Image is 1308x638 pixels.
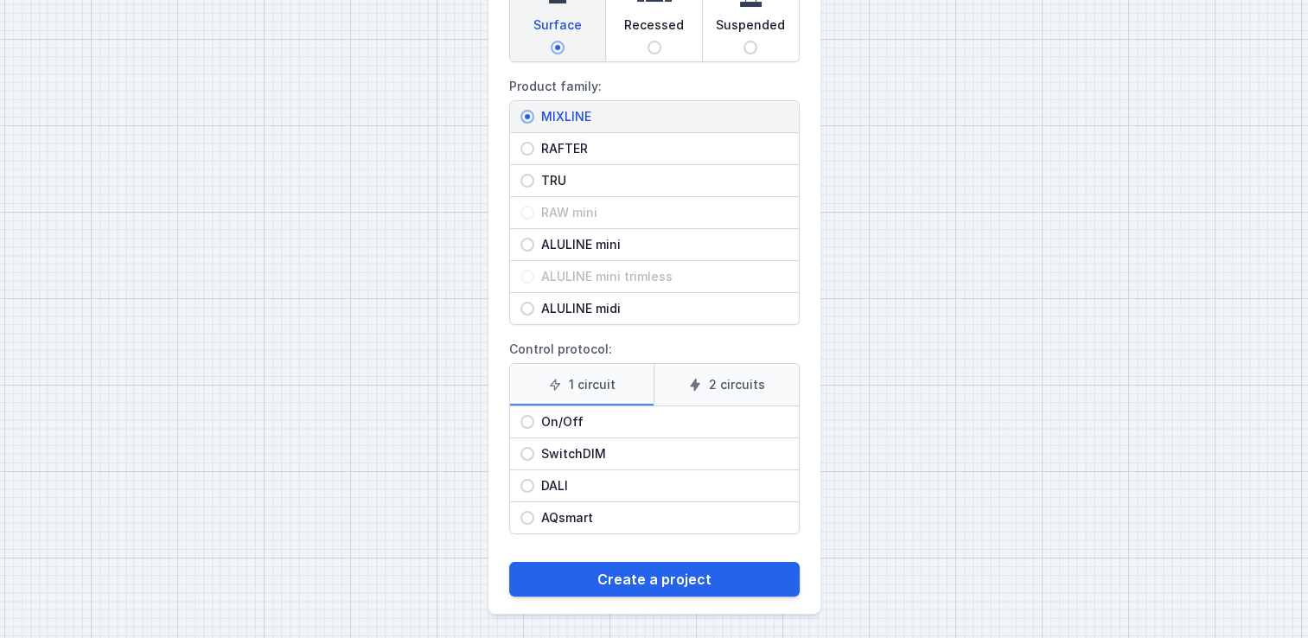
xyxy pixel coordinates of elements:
label: Control protocol: [509,335,800,534]
span: ALULINE mini [534,236,788,253]
span: Suspended [716,16,785,41]
input: AQsmart [520,511,534,525]
input: RAFTER [520,142,534,156]
input: DALI [520,479,534,493]
input: Recessed [648,41,661,54]
span: Surface [533,16,582,41]
input: SwitchDIM [520,447,534,461]
span: SwitchDIM [534,445,788,463]
input: ALULINE midi [520,302,534,316]
label: Product family: [509,73,800,325]
span: Recessed [624,16,684,41]
input: Suspended [743,41,757,54]
span: DALI [534,477,788,494]
span: ALULINE midi [534,300,788,317]
input: Surface [551,41,565,54]
span: MIXLINE [534,108,788,125]
span: AQsmart [534,509,788,526]
input: TRU [520,174,534,188]
span: On/Off [534,413,788,431]
button: Create a project [509,562,800,597]
label: 2 circuits [654,364,799,405]
span: RAFTER [534,140,788,157]
label: 1 circuit [510,364,654,405]
input: On/Off [520,415,534,429]
input: MIXLINE [520,110,534,124]
input: ALULINE mini [520,238,534,252]
span: TRU [534,172,788,189]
